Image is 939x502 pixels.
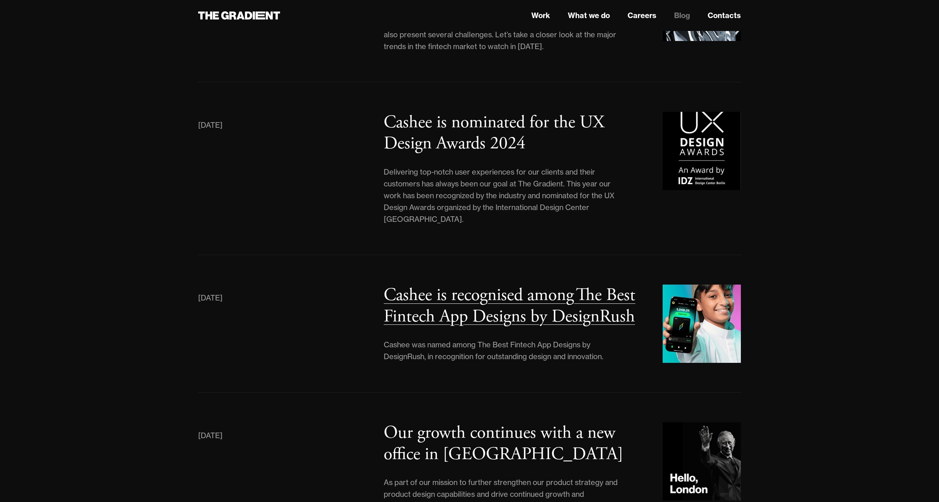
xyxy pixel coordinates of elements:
div: Cashee was named among The Best Fintech App Designs by DesignRush, in recognition for outstanding... [384,339,618,362]
a: What we do [568,10,610,21]
div: While fintech trends bring many opportunities for organizations, they also present several challe... [384,17,618,52]
a: Blog [674,10,690,21]
a: [DATE]Cashee is nominated for the UX Design Awards 2024Delivering top-notch user experiences for ... [198,112,741,225]
h3: Cashee is recognised among The Best Fintech App Designs by DesignRush [384,284,635,328]
div: Delivering top-notch user experiences for our clients and their customers has always been our goa... [384,166,618,225]
a: Work [531,10,550,21]
a: Careers [628,10,656,21]
div: [DATE] [198,430,222,441]
div: [DATE] [198,119,222,131]
a: [DATE]Cashee is recognised among The Best Fintech App Designs by DesignRushCashee was named among... [198,285,741,363]
h3: Our growth continues with a new office in [GEOGRAPHIC_DATA] [384,422,623,465]
div: [DATE] [198,292,222,304]
h3: Cashee is nominated for the UX Design Awards 2024 [384,111,604,155]
a: Contacts [708,10,741,21]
